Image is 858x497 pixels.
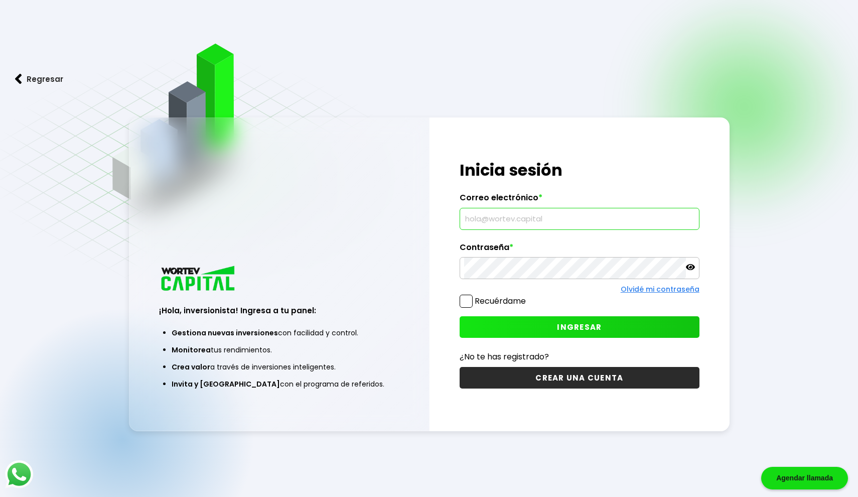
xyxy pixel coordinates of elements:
span: Monitorea [172,345,211,355]
button: CREAR UNA CUENTA [460,367,699,389]
span: INGRESAR [557,322,602,332]
li: con facilidad y control. [172,324,386,341]
img: logos_whatsapp-icon.242b2217.svg [5,460,33,488]
li: a través de inversiones inteligentes. [172,358,386,376]
span: Invita y [GEOGRAPHIC_DATA] [172,379,280,389]
img: flecha izquierda [15,74,22,84]
img: logo_wortev_capital [159,265,238,294]
label: Correo electrónico [460,193,699,208]
span: Crea valor [172,362,210,372]
label: Recuérdame [475,295,526,307]
a: Olvidé mi contraseña [621,284,699,294]
a: ¿No te has registrado?CREAR UNA CUENTA [460,350,699,389]
label: Contraseña [460,242,699,258]
p: ¿No te has registrado? [460,350,699,363]
button: INGRESAR [460,316,699,338]
input: hola@wortev.capital [464,208,695,229]
h3: ¡Hola, inversionista! Ingresa a tu panel: [159,305,399,316]
li: tus rendimientos. [172,341,386,358]
div: Agendar llamada [761,467,848,489]
h1: Inicia sesión [460,158,699,182]
span: Gestiona nuevas inversiones [172,328,278,338]
li: con el programa de referidos. [172,376,386,393]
